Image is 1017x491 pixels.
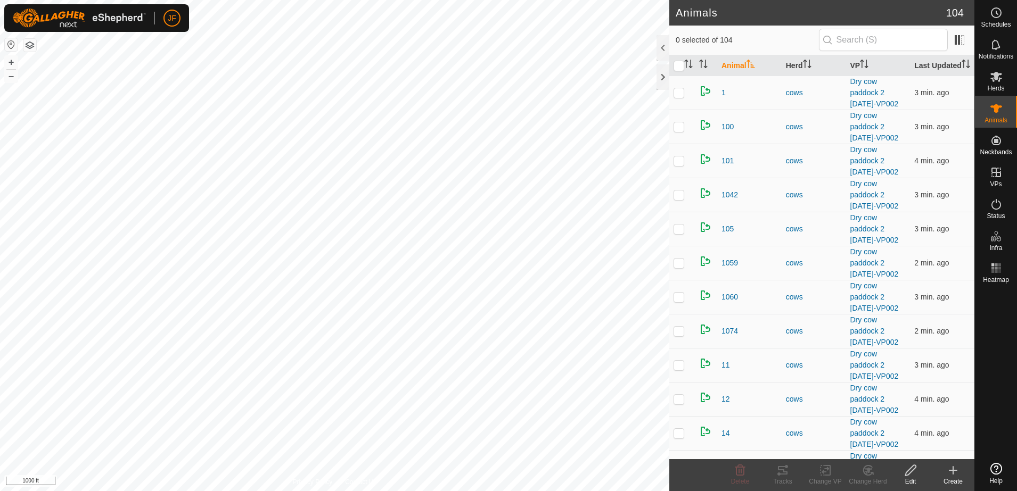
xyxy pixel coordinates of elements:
[345,477,376,487] a: Contact Us
[981,21,1011,28] span: Schedules
[699,289,712,302] img: returning on
[850,111,899,142] a: Dry cow paddock 2 [DATE]-VP002
[699,255,712,268] img: returning on
[914,429,949,437] span: Sep 21, 2025, 7:21 PM
[914,361,949,369] span: Sep 21, 2025, 7:22 PM
[914,293,949,301] span: Sep 21, 2025, 7:22 PM
[860,61,868,70] p-sorticon: Activate to sort
[721,87,726,98] span: 1
[292,477,332,487] a: Privacy Policy
[761,477,804,486] div: Tracks
[850,247,899,278] a: Dry cow paddock 2 [DATE]-VP002
[676,6,946,19] h2: Animals
[717,55,782,76] th: Animal
[747,61,755,70] p-sorticon: Activate to sort
[699,323,712,336] img: returning on
[731,478,750,485] span: Delete
[980,149,1012,155] span: Neckbands
[23,39,36,52] button: Map Layers
[786,257,842,269] div: cows
[786,394,842,405] div: cows
[850,418,899,448] a: Dry cow paddock 2 [DATE]-VP002
[786,326,842,337] div: cows
[847,477,889,486] div: Change Herd
[721,326,738,337] span: 1074
[910,55,974,76] th: Last Updated
[699,391,712,404] img: returning on
[850,179,899,210] a: Dry cow paddock 2 [DATE]-VP002
[721,189,738,201] span: 1042
[13,9,146,28] img: Gallagher Logo
[850,77,899,108] a: Dry cow paddock 2 [DATE]-VP002
[721,223,734,235] span: 105
[850,315,899,346] a: Dry cow paddock 2 [DATE]-VP002
[990,181,1002,187] span: VPs
[721,121,734,132] span: 100
[914,259,949,267] span: Sep 21, 2025, 7:22 PM
[983,277,1009,283] span: Heatmap
[850,145,899,176] a: Dry cow paddock 2 [DATE]-VP002
[850,213,899,244] a: Dry cow paddock 2 [DATE]-VP002
[699,425,712,438] img: returning on
[699,153,712,165] img: returning on
[721,155,734,167] span: 101
[699,187,712,199] img: returning on
[5,38,18,51] button: Reset Map
[932,477,974,486] div: Create
[699,119,712,131] img: returning on
[721,394,730,405] span: 12
[985,117,1007,123] span: Animals
[786,428,842,439] div: cows
[684,61,693,70] p-sorticon: Activate to sort
[914,156,949,165] span: Sep 21, 2025, 7:21 PM
[914,395,949,403] span: Sep 21, 2025, 7:21 PM
[987,213,1005,219] span: Status
[979,53,1013,60] span: Notifications
[699,357,712,370] img: returning on
[721,360,730,371] span: 11
[721,292,738,303] span: 1060
[914,224,949,233] span: Sep 21, 2025, 7:21 PM
[676,35,819,46] span: 0 selected of 104
[989,245,1002,251] span: Infra
[5,56,18,69] button: +
[786,87,842,98] div: cows
[5,70,18,82] button: –
[914,327,949,335] span: Sep 21, 2025, 7:22 PM
[786,292,842,303] div: cows
[699,85,712,97] img: returning on
[168,13,176,24] span: JF
[699,221,712,234] img: returning on
[803,61,811,70] p-sorticon: Activate to sort
[962,61,970,70] p-sorticon: Activate to sort
[786,360,842,371] div: cows
[914,122,949,131] span: Sep 21, 2025, 7:22 PM
[786,121,842,132] div: cows
[721,428,730,439] span: 14
[786,223,842,235] div: cows
[786,189,842,201] div: cows
[850,281,899,312] a: Dry cow paddock 2 [DATE]-VP002
[782,55,846,76] th: Herd
[850,384,899,414] a: Dry cow paddock 2 [DATE]-VP002
[889,477,932,486] div: Edit
[914,190,949,199] span: Sep 21, 2025, 7:22 PM
[804,477,847,486] div: Change VP
[699,61,708,70] p-sorticon: Activate to sort
[786,155,842,167] div: cows
[721,257,738,269] span: 1059
[819,29,948,51] input: Search (S)
[987,85,1004,91] span: Herds
[989,478,1003,484] span: Help
[846,55,911,76] th: VP
[850,349,899,380] a: Dry cow paddock 2 [DATE]-VP002
[975,459,1017,488] a: Help
[946,5,964,21] span: 104
[850,452,899,482] a: Dry cow paddock 2 [DATE]-VP002
[914,88,949,97] span: Sep 21, 2025, 7:22 PM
